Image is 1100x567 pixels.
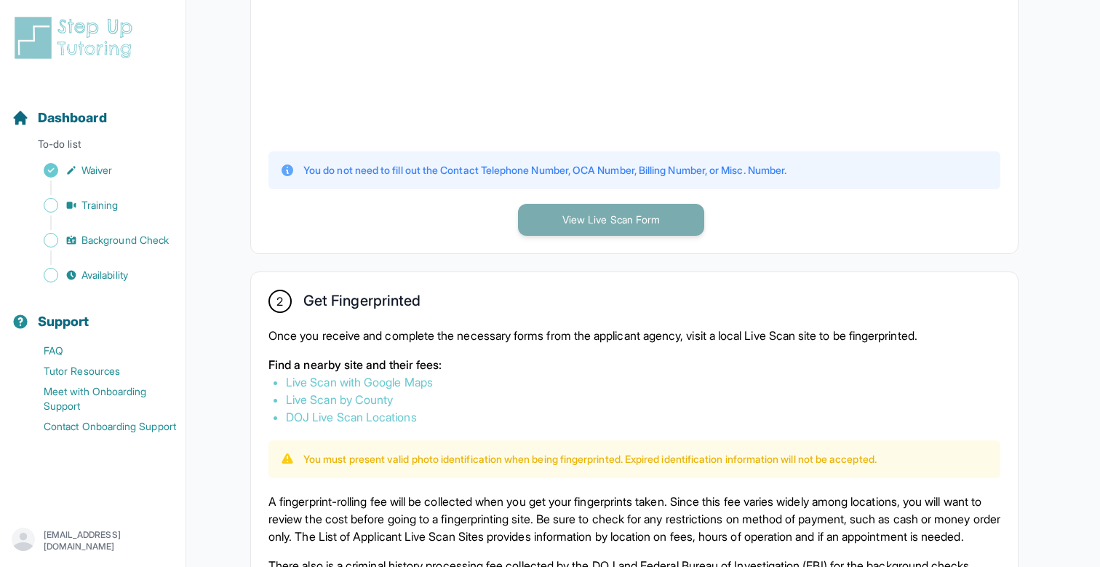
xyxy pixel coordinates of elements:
button: Support [6,288,180,338]
span: 2 [276,293,283,310]
button: Dashboard [6,84,180,134]
span: Training [81,198,119,213]
p: [EMAIL_ADDRESS][DOMAIN_NAME] [44,529,174,552]
span: Support [38,312,89,332]
button: View Live Scan Form [518,204,704,236]
a: Live Scan with Google Maps [286,375,433,389]
span: Dashboard [38,108,107,128]
span: Waiver [81,163,112,178]
h2: Get Fingerprinted [303,292,421,315]
p: Find a nearby site and their fees: [268,356,1000,373]
a: Tutor Resources [12,361,186,381]
p: A fingerprint-rolling fee will be collected when you get your fingerprints taken. Since this fee ... [268,493,1000,545]
p: You do not need to fill out the Contact Telephone Number, OCA Number, Billing Number, or Misc. Nu... [303,163,786,178]
a: Live Scan by County [286,392,393,407]
p: Once you receive and complete the necessary forms from the applicant agency, visit a local Live S... [268,327,1000,344]
a: Training [12,195,186,215]
a: Waiver [12,160,186,181]
a: DOJ Live Scan Locations [286,410,417,424]
a: Dashboard [12,108,107,128]
a: View Live Scan Form [518,212,704,226]
a: Contact Onboarding Support [12,416,186,437]
img: logo [12,15,141,61]
a: Meet with Onboarding Support [12,381,186,416]
a: FAQ [12,341,186,361]
p: To-do list [6,137,180,157]
span: Availability [81,268,128,282]
a: Availability [12,265,186,285]
button: [EMAIL_ADDRESS][DOMAIN_NAME] [12,528,174,554]
span: Background Check [81,233,169,247]
a: Background Check [12,230,186,250]
p: You must present valid photo identification when being fingerprinted. Expired identification info... [303,452,877,467]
